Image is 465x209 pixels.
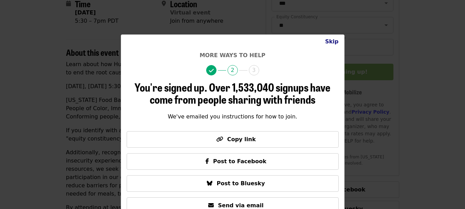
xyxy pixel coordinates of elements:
i: check icon [209,67,214,74]
button: Copy link [127,131,339,148]
span: 3 [249,65,259,75]
span: Post to Bluesky [216,180,265,187]
span: Post to Facebook [213,158,266,165]
span: Copy link [227,136,256,143]
span: More ways to help [200,52,265,59]
i: link icon [216,136,223,143]
i: facebook-f icon [205,158,209,165]
span: Send via email [218,202,263,209]
button: Close [319,35,344,49]
span: You're signed up. [135,79,207,95]
button: Post to Bluesky [127,175,339,192]
span: 2 [228,65,238,75]
i: bluesky icon [207,180,212,187]
span: We've emailed you instructions for how to join. [168,113,297,120]
i: envelope icon [208,202,214,209]
span: Over 1,533,040 signups have come from people sharing with friends [150,79,330,107]
button: Post to Facebook [127,153,339,170]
